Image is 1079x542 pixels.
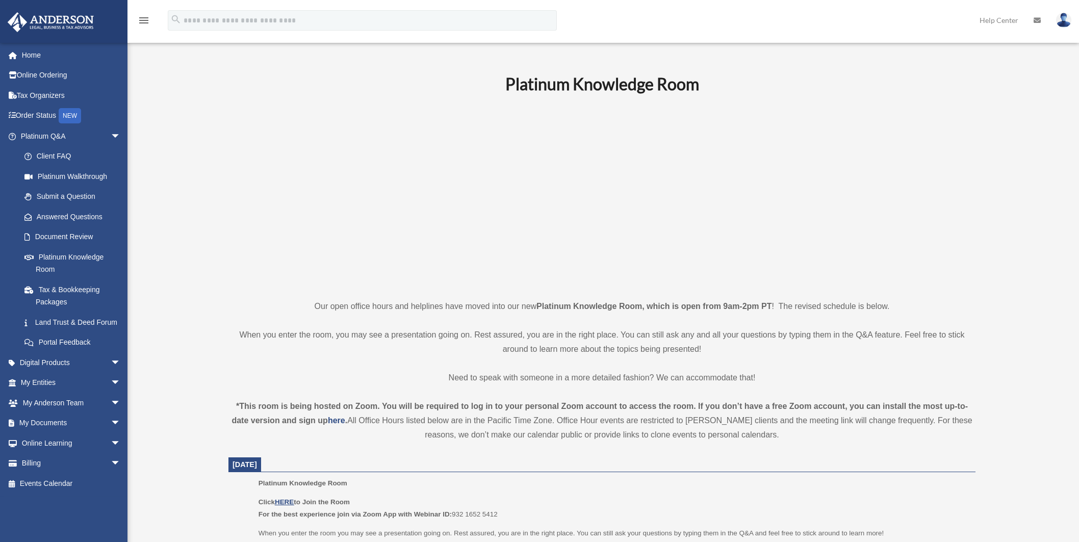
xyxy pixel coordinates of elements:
a: Platinum Q&Aarrow_drop_down [7,126,136,146]
strong: Platinum Knowledge Room, which is open from 9am-2pm PT [536,302,772,311]
span: arrow_drop_down [111,126,131,147]
a: Events Calendar [7,473,136,494]
a: menu [138,18,150,27]
b: Platinum Knowledge Room [505,74,699,94]
a: Order StatusNEW [7,106,136,126]
span: arrow_drop_down [111,373,131,394]
b: For the best experience join via Zoom App with Webinar ID: [259,510,452,518]
a: Online Ordering [7,65,136,86]
span: Platinum Knowledge Room [259,479,347,487]
i: menu [138,14,150,27]
a: Billingarrow_drop_down [7,453,136,474]
span: arrow_drop_down [111,433,131,454]
p: 932 1652 5412 [259,496,968,520]
a: My Documentsarrow_drop_down [7,413,136,433]
a: Document Review [14,227,136,247]
iframe: 231110_Toby_KnowledgeRoom [449,108,755,280]
a: Online Learningarrow_drop_down [7,433,136,453]
img: User Pic [1056,13,1071,28]
a: Platinum Walkthrough [14,166,136,187]
a: Portal Feedback [14,332,136,353]
span: [DATE] [233,460,257,469]
a: Client FAQ [14,146,136,167]
strong: . [345,416,347,425]
b: Click to Join the Room [259,498,350,506]
a: My Entitiesarrow_drop_down [7,373,136,393]
span: arrow_drop_down [111,453,131,474]
p: Need to speak with someone in a more detailed fashion? We can accommodate that! [228,371,975,385]
a: Platinum Knowledge Room [14,247,131,279]
span: arrow_drop_down [111,352,131,373]
a: Tax Organizers [7,85,136,106]
p: Our open office hours and helplines have moved into our new ! The revised schedule is below. [228,299,975,314]
p: When you enter the room, you may see a presentation going on. Rest assured, you are in the right ... [228,328,975,356]
a: My Anderson Teamarrow_drop_down [7,393,136,413]
div: NEW [59,108,81,123]
a: Digital Productsarrow_drop_down [7,352,136,373]
div: All Office Hours listed below are in the Pacific Time Zone. Office Hour events are restricted to ... [228,399,975,442]
a: HERE [275,498,294,506]
a: Answered Questions [14,207,136,227]
a: Land Trust & Deed Forum [14,312,136,332]
a: Home [7,45,136,65]
span: arrow_drop_down [111,413,131,434]
a: Submit a Question [14,187,136,207]
strong: *This room is being hosted on Zoom. You will be required to log in to your personal Zoom account ... [232,402,968,425]
i: search [170,14,182,25]
a: here [328,416,345,425]
a: Tax & Bookkeeping Packages [14,279,136,312]
span: arrow_drop_down [111,393,131,414]
img: Anderson Advisors Platinum Portal [5,12,97,32]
